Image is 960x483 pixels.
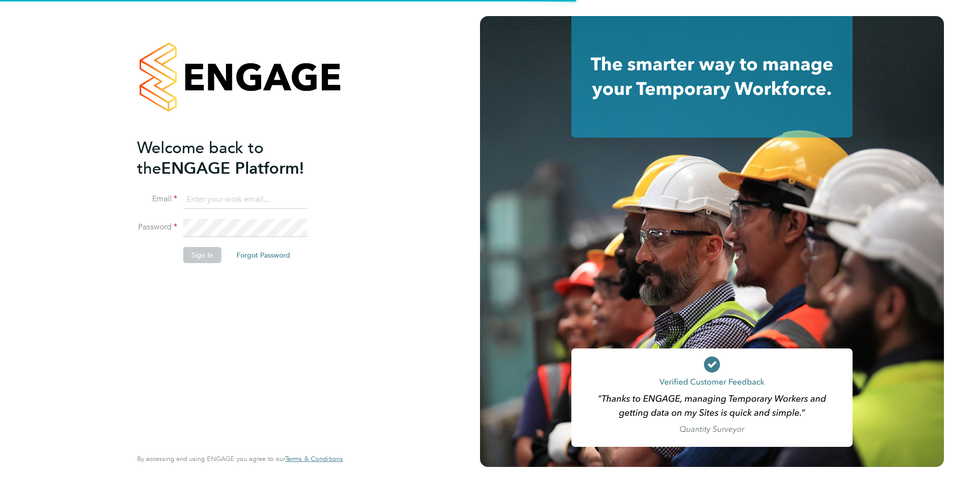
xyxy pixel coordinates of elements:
label: Email [137,194,177,204]
h2: ENGAGE Platform! [137,138,333,179]
button: Sign In [183,247,221,263]
a: Terms & Conditions [285,455,343,463]
label: Password [137,222,177,232]
input: Enter your work email... [183,191,307,209]
span: By accessing and using ENGAGE you agree to our [137,454,343,463]
button: Forgot Password [228,247,298,263]
span: Welcome back to the [137,138,264,178]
